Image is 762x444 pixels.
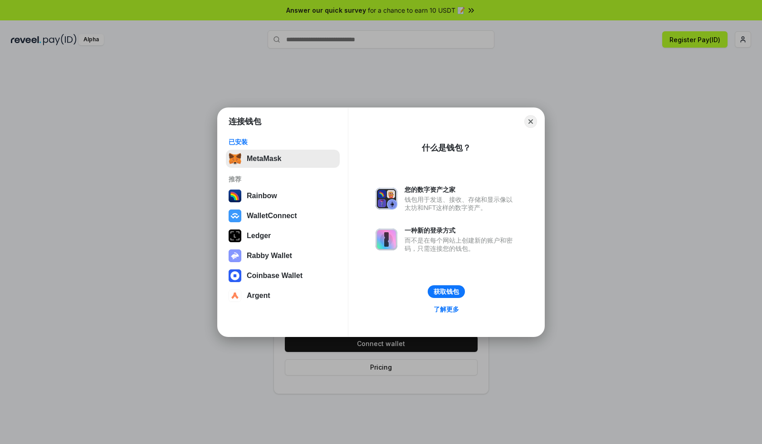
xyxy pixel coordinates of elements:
[229,116,261,127] h1: 连接钱包
[229,269,241,282] img: svg+xml,%3Csvg%20width%3D%2228%22%20height%3D%2228%22%20viewBox%3D%220%200%2028%2028%22%20fill%3D...
[247,252,292,260] div: Rabby Wallet
[247,212,297,220] div: WalletConnect
[229,249,241,262] img: svg+xml,%3Csvg%20xmlns%3D%22http%3A%2F%2Fwww.w3.org%2F2000%2Fsvg%22%20fill%3D%22none%22%20viewBox...
[524,115,537,128] button: Close
[434,288,459,296] div: 获取钱包
[376,188,397,210] img: svg+xml,%3Csvg%20xmlns%3D%22http%3A%2F%2Fwww.w3.org%2F2000%2Fsvg%22%20fill%3D%22none%22%20viewBox...
[229,138,337,146] div: 已安装
[226,207,340,225] button: WalletConnect
[422,142,471,153] div: 什么是钱包？
[428,303,464,315] a: 了解更多
[229,190,241,202] img: svg+xml,%3Csvg%20width%3D%22120%22%20height%3D%22120%22%20viewBox%3D%220%200%20120%20120%22%20fil...
[229,229,241,242] img: svg+xml,%3Csvg%20xmlns%3D%22http%3A%2F%2Fwww.w3.org%2F2000%2Fsvg%22%20width%3D%2228%22%20height%3...
[247,155,281,163] div: MetaMask
[226,247,340,265] button: Rabby Wallet
[434,305,459,313] div: 了解更多
[405,236,517,253] div: 而不是在每个网站上创建新的账户和密码，只需连接您的钱包。
[226,287,340,305] button: Argent
[229,289,241,302] img: svg+xml,%3Csvg%20width%3D%2228%22%20height%3D%2228%22%20viewBox%3D%220%200%2028%2028%22%20fill%3D...
[226,187,340,205] button: Rainbow
[229,152,241,165] img: svg+xml,%3Csvg%20fill%3D%22none%22%20height%3D%2233%22%20viewBox%3D%220%200%2035%2033%22%20width%...
[226,227,340,245] button: Ledger
[428,285,465,298] button: 获取钱包
[405,195,517,212] div: 钱包用于发送、接收、存储和显示像以太坊和NFT这样的数字资产。
[247,192,277,200] div: Rainbow
[405,185,517,194] div: 您的数字资产之家
[247,272,303,280] div: Coinbase Wallet
[226,267,340,285] button: Coinbase Wallet
[376,229,397,250] img: svg+xml,%3Csvg%20xmlns%3D%22http%3A%2F%2Fwww.w3.org%2F2000%2Fsvg%22%20fill%3D%22none%22%20viewBox...
[247,232,271,240] div: Ledger
[229,210,241,222] img: svg+xml,%3Csvg%20width%3D%2228%22%20height%3D%2228%22%20viewBox%3D%220%200%2028%2028%22%20fill%3D...
[229,175,337,183] div: 推荐
[247,292,270,300] div: Argent
[226,150,340,168] button: MetaMask
[405,226,517,234] div: 一种新的登录方式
